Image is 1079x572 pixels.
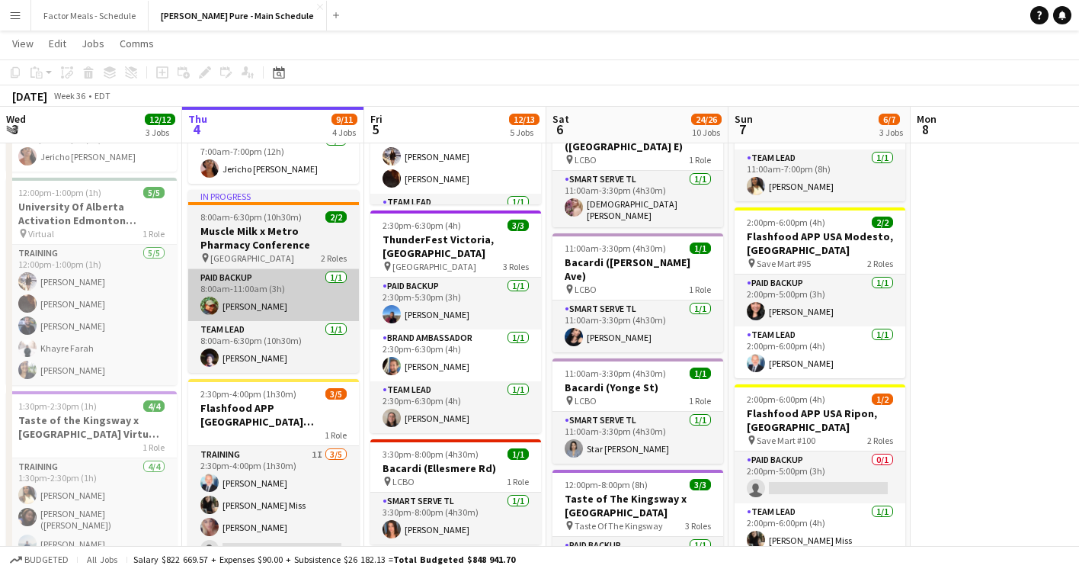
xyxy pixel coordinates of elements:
[210,252,294,264] span: [GEOGRAPHIC_DATA]
[383,220,461,231] span: 2:30pm-6:30pm (4h)
[120,37,154,50] span: Comms
[735,503,905,555] app-card-role: Team Lead1/12:00pm-6:00pm (4h)[PERSON_NAME] Miss
[6,120,177,172] app-card-role: Team Lead1/112:00pm-4:00pm (4h)Jericho [PERSON_NAME]
[368,121,383,138] span: 5
[872,394,893,405] span: 1/2
[552,171,723,227] app-card-role: Smart Serve TL1/111:00am-3:30pm (4h30m)[DEMOGRAPHIC_DATA][PERSON_NAME]
[370,194,541,246] app-card-role: Team Lead1/1
[370,112,383,126] span: Fri
[392,261,476,272] span: [GEOGRAPHIC_DATA]
[50,90,88,101] span: Week 36
[872,217,893,228] span: 2/2
[747,394,825,405] span: 2:00pm-6:00pm (4h)
[565,368,666,379] span: 11:00am-3:30pm (4h30m)
[550,121,569,138] span: 6
[188,190,359,373] div: In progress8:00am-6:30pm (10h30m)2/2Muscle Milk x Metro Pharmacy Conference [GEOGRAPHIC_DATA]2 Ro...
[18,187,101,198] span: 12:00pm-1:00pm (1h)
[370,233,541,260] h3: ThunderFest Victoria, [GEOGRAPHIC_DATA]
[510,127,539,138] div: 5 Jobs
[552,255,723,283] h3: Bacardi ([PERSON_NAME] Ave)
[24,554,69,565] span: Budgeted
[735,149,905,201] app-card-role: Team Lead1/111:00am-7:00pm (8h)[PERSON_NAME]
[552,112,569,126] span: Sat
[552,358,723,464] div: 11:00am-3:30pm (4h30m)1/1Bacardi (Yonge St) LCBO1 RoleSmart Serve TL1/111:00am-3:30pm (4h30m)Star...
[552,381,723,394] h3: Bacardi (Yonge St)
[735,326,905,378] app-card-role: Team Lead1/12:00pm-6:00pm (4h)[PERSON_NAME]
[142,442,165,453] span: 1 Role
[735,384,905,555] app-job-card: 2:00pm-6:00pm (4h)1/2Flashfood APP USA Ripon, [GEOGRAPHIC_DATA] Save Mart #1002 RolesPaid Backup0...
[507,448,529,460] span: 1/1
[6,112,26,126] span: Wed
[747,217,825,228] span: 2:00pm-6:00pm (4h)
[370,210,541,433] div: 2:30pm-6:30pm (4h)3/3ThunderFest Victoria, [GEOGRAPHIC_DATA] [GEOGRAPHIC_DATA]3 RolesPaid Backup1...
[565,479,648,490] span: 12:00pm-8:00pm (8h)
[370,439,541,545] app-job-card: 3:30pm-8:00pm (4h30m)1/1Bacardi (Ellesmere Rd) LCBO1 RoleSmart Serve TL1/13:30pm-8:00pm (4h30m)[P...
[31,1,149,31] button: Factor Meals - Schedule
[325,211,347,223] span: 2/2
[735,112,753,126] span: Sun
[370,98,541,194] app-card-role: Brand Ambassador3/312:00pm-5:30pm (5h30m)[PERSON_NAME][PERSON_NAME][PERSON_NAME]
[383,448,479,460] span: 3:30pm-8:00pm (4h30m)
[188,269,359,321] app-card-role: Paid Backup1/18:00am-11:00am (3h)[PERSON_NAME]
[689,154,711,165] span: 1 Role
[6,34,40,53] a: View
[142,228,165,239] span: 1 Role
[552,300,723,352] app-card-role: Smart Serve TL1/111:00am-3:30pm (4h30m)[PERSON_NAME]
[370,381,541,433] app-card-role: Team Lead1/12:30pm-6:30pm (4h)[PERSON_NAME]
[392,476,415,487] span: LCBO
[575,284,597,295] span: LCBO
[114,34,160,53] a: Comms
[370,278,541,329] app-card-role: Paid Backup1/12:30pm-5:30pm (3h)[PERSON_NAME]
[145,114,175,125] span: 12/12
[18,400,97,412] span: 1:30pm-2:30pm (1h)
[757,435,815,446] span: Save Mart #100
[94,90,110,101] div: EDT
[735,451,905,503] app-card-role: Paid Backup0/12:00pm-5:00pm (3h)
[735,275,905,326] app-card-role: Paid Backup1/12:00pm-5:00pm (3h)[PERSON_NAME]
[552,412,723,464] app-card-role: Smart Serve TL1/111:00am-3:30pm (4h30m)Star [PERSON_NAME]
[331,114,357,125] span: 9/11
[690,479,711,490] span: 3/3
[188,321,359,373] app-card-role: Team Lead1/18:00am-6:30pm (10h30m)[PERSON_NAME]
[575,395,597,407] span: LCBO
[690,243,711,254] span: 1/1
[188,401,359,429] h3: Flashfood APP [GEOGRAPHIC_DATA] Modesto Training
[82,37,104,50] span: Jobs
[690,368,711,379] span: 1/1
[12,88,47,104] div: [DATE]
[552,104,723,227] app-job-card: 11:00am-3:30pm (4h30m)1/1Bacardi ([GEOGRAPHIC_DATA] E) LCBO1 RoleSmart Serve TL1/111:00am-3:30pm ...
[149,1,327,31] button: [PERSON_NAME] Pure - Main Schedule
[6,178,177,385] app-job-card: 12:00pm-1:00pm (1h)5/5University Of Alberta Activation Edmonton Training Virtual1 RoleTraining5/5...
[146,127,174,138] div: 3 Jobs
[879,127,903,138] div: 3 Jobs
[691,114,722,125] span: 24/26
[370,493,541,545] app-card-role: Smart Serve TL1/13:30pm-8:00pm (4h30m)[PERSON_NAME]
[735,407,905,434] h3: Flashfood APP USA Ripon, [GEOGRAPHIC_DATA]
[28,228,54,239] span: Virtual
[325,429,347,441] span: 1 Role
[735,207,905,378] app-job-card: 2:00pm-6:00pm (4h)2/2Flashfood APP USA Modesto, [GEOGRAPHIC_DATA] Save Mart #952 RolesPaid Backup...
[552,492,723,519] h3: Taste of The Kingsway x [GEOGRAPHIC_DATA]
[6,200,177,227] h3: University Of Alberta Activation Edmonton Training
[188,190,359,202] div: In progress
[332,127,357,138] div: 4 Jobs
[503,261,529,272] span: 3 Roles
[735,230,905,257] h3: Flashfood APP USA Modesto, [GEOGRAPHIC_DATA]
[84,554,120,565] span: All jobs
[188,112,207,126] span: Thu
[75,34,110,53] a: Jobs
[507,476,529,487] span: 1 Role
[321,252,347,264] span: 2 Roles
[757,258,811,269] span: Save Mart #95
[879,114,900,125] span: 6/7
[552,233,723,352] app-job-card: 11:00am-3:30pm (4h30m)1/1Bacardi ([PERSON_NAME] Ave) LCBO1 RoleSmart Serve TL1/111:00am-3:30pm (4...
[689,395,711,407] span: 1 Role
[732,121,753,138] span: 7
[917,112,937,126] span: Mon
[186,121,207,138] span: 4
[393,554,515,565] span: Total Budgeted $848 941.70
[188,132,359,184] app-card-role: Team Lead1/17:00am-7:00pm (12h)Jericho [PERSON_NAME]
